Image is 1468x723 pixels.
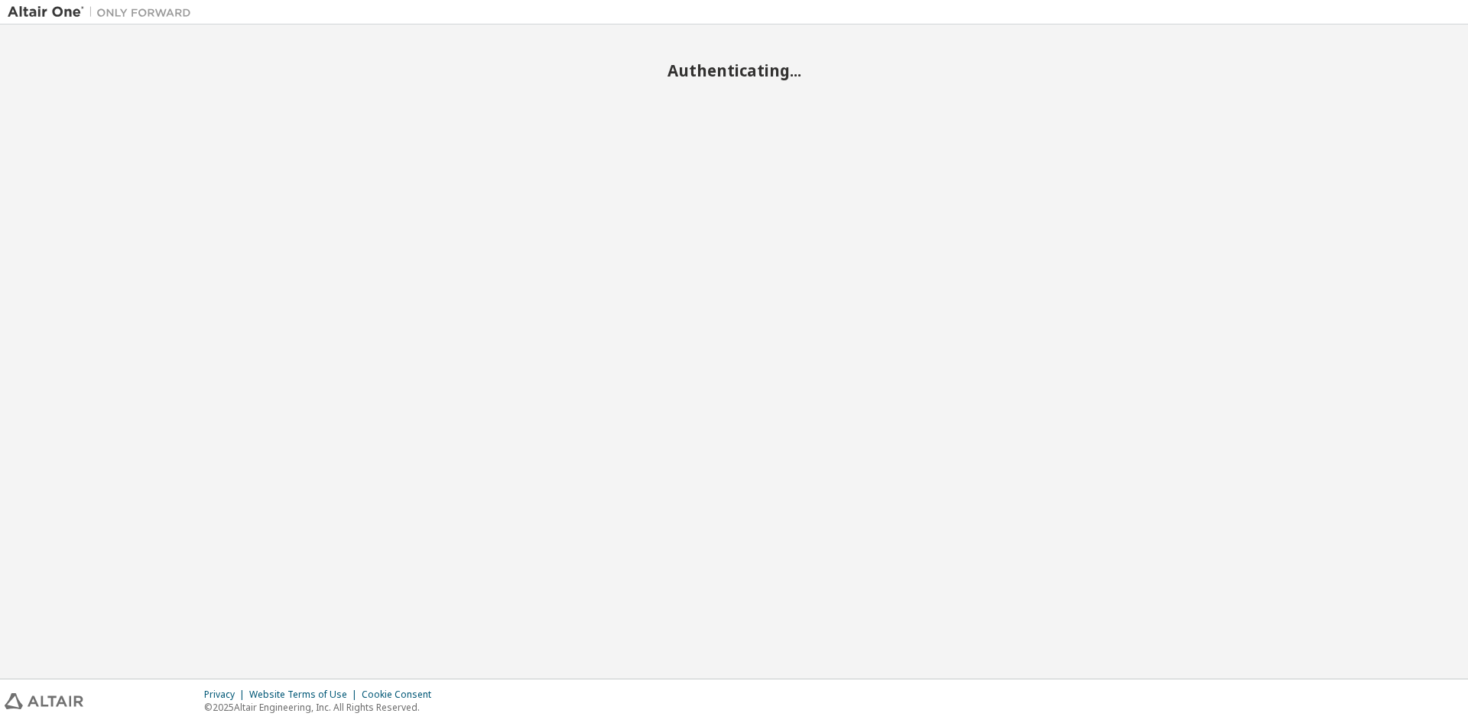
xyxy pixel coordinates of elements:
[249,689,362,701] div: Website Terms of Use
[8,60,1460,80] h2: Authenticating...
[204,701,440,714] p: © 2025 Altair Engineering, Inc. All Rights Reserved.
[204,689,249,701] div: Privacy
[5,693,83,709] img: altair_logo.svg
[362,689,440,701] div: Cookie Consent
[8,5,199,20] img: Altair One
